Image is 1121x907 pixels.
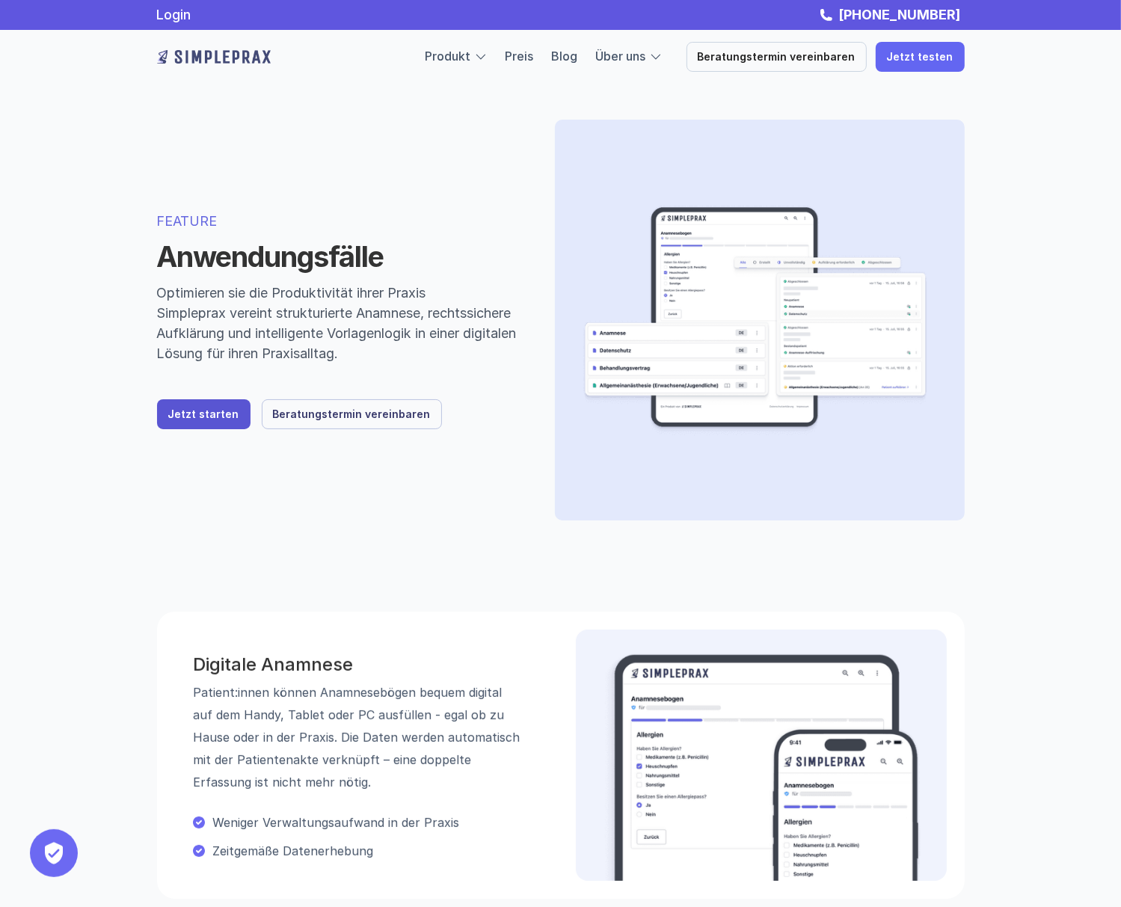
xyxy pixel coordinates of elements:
[273,408,431,421] p: Beratungstermin vereinbaren
[876,42,965,72] a: Jetzt testen
[212,815,522,830] p: Weniger Verwaltungsaufwand in der Praxis
[698,51,856,64] p: Beratungstermin vereinbaren
[552,49,578,64] a: Blog
[887,51,953,64] p: Jetzt testen
[157,283,519,363] p: Optimieren sie die Produktivität ihrer Praxis Simpleprax vereint strukturierte Anamnese, rechtssi...
[600,654,923,881] img: Beispielbild der digitalen Anamnese am Handy und Tablet
[193,681,522,793] p: Patient:innen können Anamnesebögen bequem digital auf dem Handy, Tablet oder PC ausfüllen - egal ...
[506,49,534,64] a: Preis
[687,42,867,72] a: Beratungstermin vereinbaren
[193,654,522,676] h3: Digitale Anamnese
[596,49,646,64] a: Über uns
[157,399,251,429] a: Jetzt starten
[157,7,191,22] a: Login
[168,408,239,421] p: Jetzt starten
[212,843,522,858] p: Zeitgemäße Datenerhebung
[579,144,930,496] img: Herobild zeigt verschiedene Teile der Software wie ein Anamnesebogen auf einem Tablet und Dokumen...
[262,399,442,429] a: Beratungstermin vereinbaren
[835,7,965,22] a: [PHONE_NUMBER]
[839,7,961,22] strong: [PHONE_NUMBER]
[426,49,471,64] a: Produkt
[157,211,519,231] p: FEATURE
[157,240,519,274] h1: Anwendungsfälle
